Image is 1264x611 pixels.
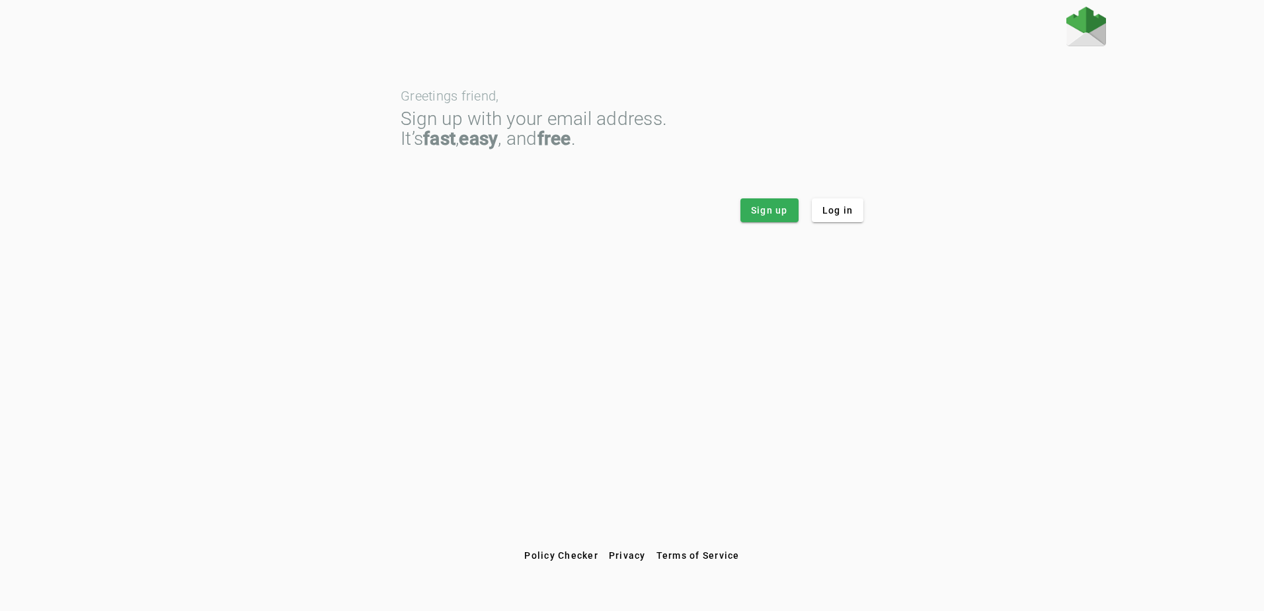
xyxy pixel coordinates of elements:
strong: fast [423,128,455,149]
button: Log in [812,198,864,222]
div: Sign up with your email address. It’s , , and . [401,109,863,149]
span: Privacy [609,550,646,561]
span: Log in [822,204,853,217]
button: Policy Checker [519,544,604,567]
button: Terms of Service [651,544,745,567]
span: Policy Checker [524,550,598,561]
strong: free [537,128,571,149]
button: Privacy [604,544,651,567]
span: Sign up [751,204,788,217]
div: Greetings friend, [401,89,863,102]
span: Terms of Service [656,550,740,561]
button: Sign up [740,198,799,222]
strong: easy [459,128,498,149]
img: Fraudmarc Logo [1066,7,1106,46]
